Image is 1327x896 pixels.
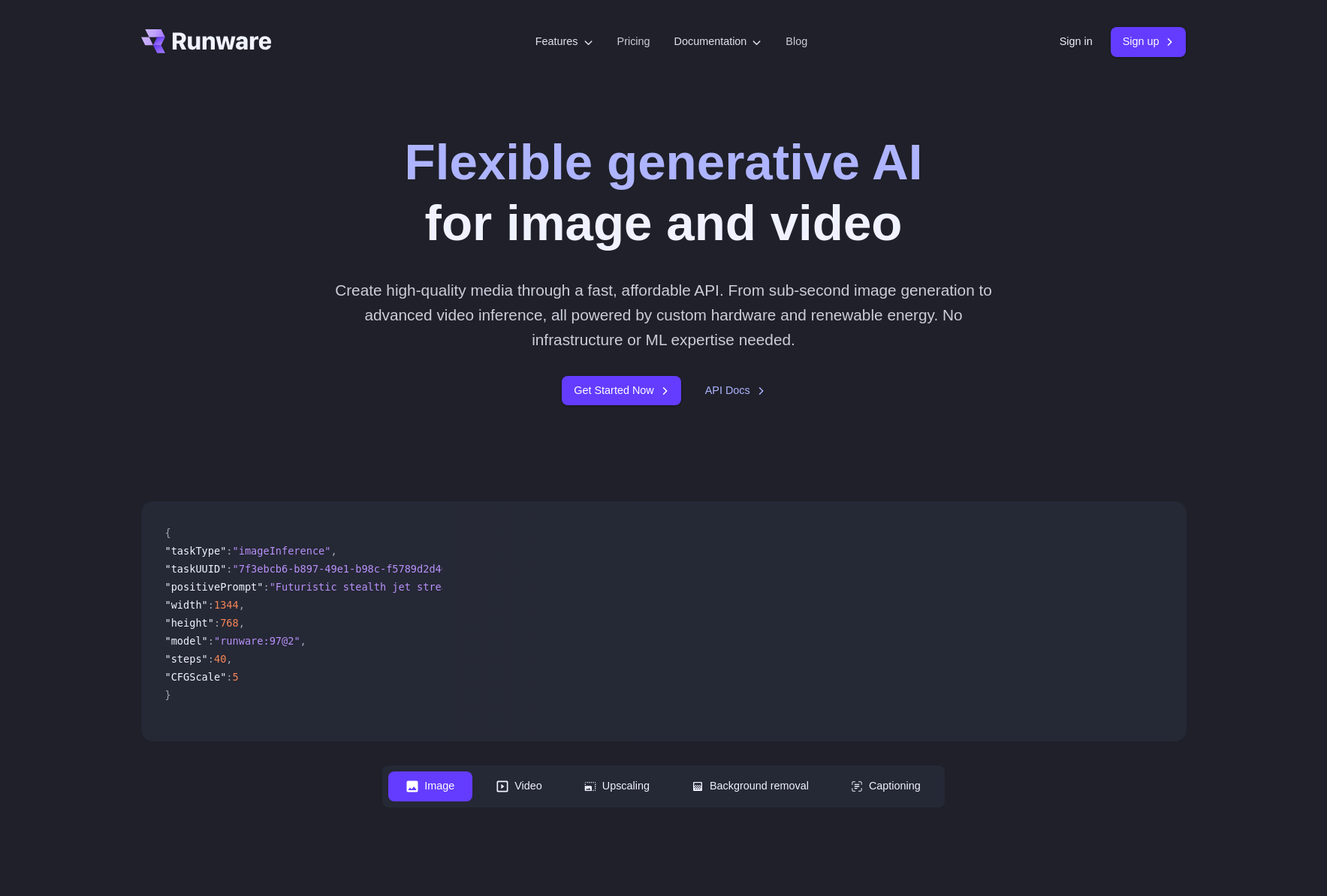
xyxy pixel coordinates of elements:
[165,671,227,683] span: "CFGScale"
[1060,33,1093,50] a: Sign in
[566,771,668,801] button: Upscaling
[833,771,939,801] button: Captioning
[330,545,336,557] span: ,
[239,599,245,611] span: ,
[617,33,650,50] a: Pricing
[226,671,232,683] span: :
[239,617,245,629] span: ,
[674,33,762,50] label: Documentation
[233,671,239,683] span: 5
[263,581,269,593] span: :
[270,581,829,593] span: "Futuristic stealth jet streaking through a neon-lit cityscape with glowing purple exhaust"
[165,563,227,575] span: "taskUUID"
[208,599,214,611] span: :
[478,771,560,801] button: Video
[233,545,331,557] span: "imageInference"
[165,599,208,611] span: "width"
[214,635,300,647] span: "runware:97@2"
[405,132,923,254] h1: for image and video
[214,617,220,629] span: :
[786,33,807,50] a: Blog
[388,771,472,801] button: Image
[535,33,593,50] label: Features
[1111,27,1187,56] a: Sign up
[165,689,171,701] span: }
[165,653,208,665] span: "steps"
[226,563,232,575] span: :
[165,635,208,647] span: "model"
[208,635,214,647] span: :
[165,545,227,557] span: "taskType"
[220,617,239,629] span: 768
[165,581,264,593] span: "positivePrompt"
[214,653,226,665] span: 40
[705,382,765,399] a: API Docs
[300,635,306,647] span: ,
[208,653,214,665] span: :
[214,599,239,611] span: 1344
[562,376,680,405] a: Get Started Now
[674,771,827,801] button: Background removal
[141,29,272,53] a: Go to /
[233,563,466,575] span: "7f3ebcb6-b897-49e1-b98c-f5789d2d40d7"
[329,278,998,353] p: Create high-quality media through a fast, affordable API. From sub-second image generation to adv...
[226,545,232,557] span: :
[405,134,923,190] strong: Flexible generative AI
[226,653,232,665] span: ,
[165,527,171,539] span: {
[165,617,214,629] span: "height"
